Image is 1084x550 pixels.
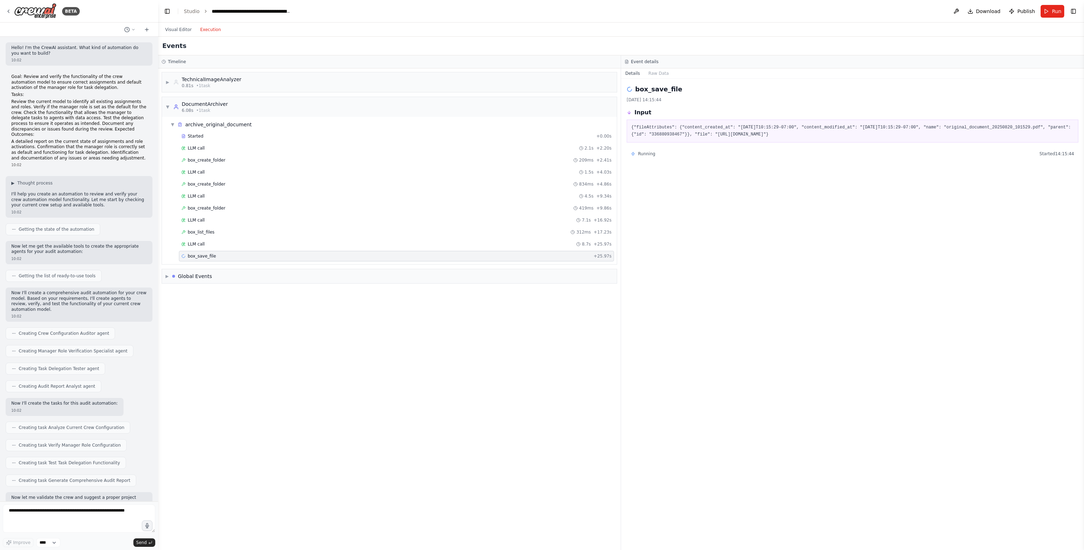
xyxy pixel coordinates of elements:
[188,169,205,175] span: LLM call
[182,108,193,113] span: 6.08s
[3,538,34,547] button: Improve
[11,408,118,413] div: 10:02
[19,460,120,466] span: Creating task Test Task Delegation Functionality
[184,8,200,14] a: Studio
[582,241,591,247] span: 8.7s
[196,25,225,34] button: Execution
[594,253,612,259] span: + 25.97s
[596,145,612,151] span: + 2.20s
[11,314,147,319] div: 10:02
[596,169,612,175] span: + 4.03s
[19,442,121,448] span: Creating task Verify Manager Role Configuration
[19,383,95,389] span: Creating Audit Report Analyst agent
[596,157,612,163] span: + 2.41s
[188,145,205,151] span: LLM call
[11,290,147,312] p: Now I'll create a comprehensive audit automation for your crew model. Based on your requirements,...
[585,169,594,175] span: 1.5s
[188,229,215,235] span: box_list_files
[11,180,14,186] span: ▶
[165,273,169,279] span: ▶
[585,193,594,199] span: 4.5s
[182,101,228,108] div: DocumentArchiver
[19,331,109,336] span: Creating Crew Configuration Auditor agent
[11,162,147,168] div: 10:02
[585,145,594,151] span: 2.1s
[11,99,147,138] p: Review the current model to identify all existing assignments and roles. Verify if the manager ro...
[185,121,252,128] div: archive_original_document
[594,217,612,223] span: + 16.92s
[11,74,147,91] p: Goal: Review and verify the functionality of the crew automation model to ensure correct assignme...
[582,217,591,223] span: 7.1s
[596,205,612,211] span: + 9.86s
[168,59,186,65] h3: Timeline
[17,180,53,186] span: Thought process
[976,8,1001,15] span: Download
[594,229,612,235] span: + 17.23s
[11,192,147,208] p: I'll help you create an automation to review and verify your crew automation model functionality....
[11,401,118,406] p: Now I'll create the tasks for this audit automation:
[170,122,175,127] span: ▼
[594,241,612,247] span: + 25.97s
[62,7,80,16] div: BETA
[19,478,130,483] span: Creating task Generate Comprehensive Audit Report
[631,59,658,65] h3: Event details
[579,157,594,163] span: 209ms
[188,193,205,199] span: LLM call
[136,540,147,545] span: Send
[11,244,147,255] p: Now let me get the available tools to create the appropriate agents for your audit automation:
[165,104,170,110] span: ▼
[11,58,147,63] div: 10:02
[596,181,612,187] span: + 4.86s
[11,139,147,161] p: A detailed report on the current state of assignments and role activations. Confirmation that the...
[162,41,186,51] h2: Events
[196,108,210,113] span: • 1 task
[162,6,172,16] button: Hide left sidebar
[182,76,241,83] div: TechnicalImageAnalyzer
[635,84,682,94] h2: box_save_file
[11,92,147,98] p: Tasks:
[19,425,124,430] span: Creating task Analyze Current Crew Configuration
[579,181,594,187] span: 834ms
[579,205,594,211] span: 419ms
[19,366,99,371] span: Creating Task Delegation Tester agent
[188,181,225,187] span: box_create_folder
[121,25,138,34] button: Switch to previous chat
[11,256,147,261] div: 10:02
[1006,5,1038,18] button: Publish
[142,520,152,531] button: Click to speak your automation idea
[627,97,1078,103] div: [DATE] 14:15:44
[19,348,127,354] span: Creating Manager Role Verification Specialist agent
[188,253,216,259] span: box_save_file
[1041,5,1064,18] button: Run
[13,540,30,545] span: Improve
[184,8,291,15] nav: breadcrumb
[19,226,94,232] span: Getting the state of the automation
[634,108,651,117] h3: Input
[188,157,225,163] span: box_create_folder
[1052,8,1061,15] span: Run
[14,3,56,19] img: Logo
[188,241,205,247] span: LLM call
[188,205,225,211] span: box_create_folder
[1068,6,1078,16] button: Show right sidebar
[965,5,1004,18] button: Download
[11,180,53,186] button: ▶Thought process
[11,210,147,215] div: 10:02
[141,25,152,34] button: Start a new chat
[631,124,1074,138] pre: {"fileAttributes": {"content_created_at": "[DATE]T10:15:29-07:00", "content_modified_at": "[DATE]...
[638,151,655,157] span: Running
[1017,8,1035,15] span: Publish
[11,45,147,56] p: Hello! I'm the CrewAI assistant. What kind of automation do you want to build?
[165,79,170,85] span: ▶
[596,133,612,139] span: + 0.00s
[182,83,193,89] span: 0.81s
[1040,151,1074,157] span: Started 14:15:44
[644,68,673,78] button: Raw Data
[621,68,644,78] button: Details
[576,229,591,235] span: 312ms
[188,217,205,223] span: LLM call
[178,273,212,280] div: Global Events
[133,538,155,547] button: Send
[196,83,210,89] span: • 1 task
[596,193,612,199] span: + 9.34s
